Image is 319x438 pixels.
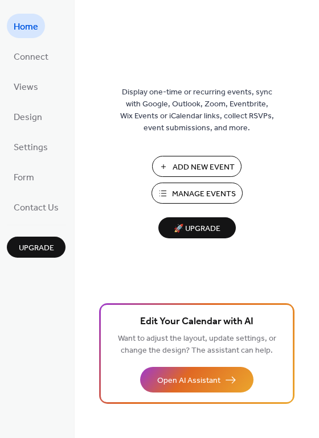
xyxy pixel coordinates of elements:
[152,183,243,204] button: Manage Events
[7,237,66,258] button: Upgrade
[140,314,253,330] span: Edit Your Calendar with AI
[120,86,274,134] span: Display one-time or recurring events, sync with Google, Outlook, Zoom, Eventbrite, Wix Events or ...
[152,156,242,177] button: Add New Event
[7,195,66,219] a: Contact Us
[172,188,236,200] span: Manage Events
[7,14,45,38] a: Home
[14,109,42,126] span: Design
[19,242,54,254] span: Upgrade
[14,169,34,187] span: Form
[7,134,55,159] a: Settings
[157,375,220,387] span: Open AI Assistant
[14,199,59,217] span: Contact Us
[165,221,229,237] span: 🚀 Upgrade
[7,74,45,98] a: Views
[7,44,55,68] a: Connect
[7,104,49,129] a: Design
[118,331,276,358] span: Want to adjust the layout, update settings, or change the design? The assistant can help.
[14,48,48,66] span: Connect
[173,162,235,173] span: Add New Event
[14,18,38,36] span: Home
[140,367,253,392] button: Open AI Assistant
[7,164,41,189] a: Form
[14,78,38,96] span: Views
[158,217,236,238] button: 🚀 Upgrade
[14,139,48,156] span: Settings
